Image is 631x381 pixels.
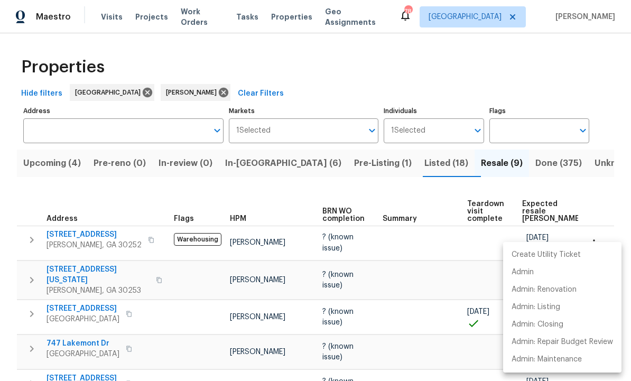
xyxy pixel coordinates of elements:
p: Admin: Repair Budget Review [512,337,613,348]
p: Admin: Renovation [512,284,577,295]
p: Create Utility Ticket [512,249,581,261]
p: Admin: Maintenance [512,354,582,365]
p: Admin: Closing [512,319,563,330]
p: Admin: Listing [512,302,560,313]
p: Admin [512,267,534,278]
